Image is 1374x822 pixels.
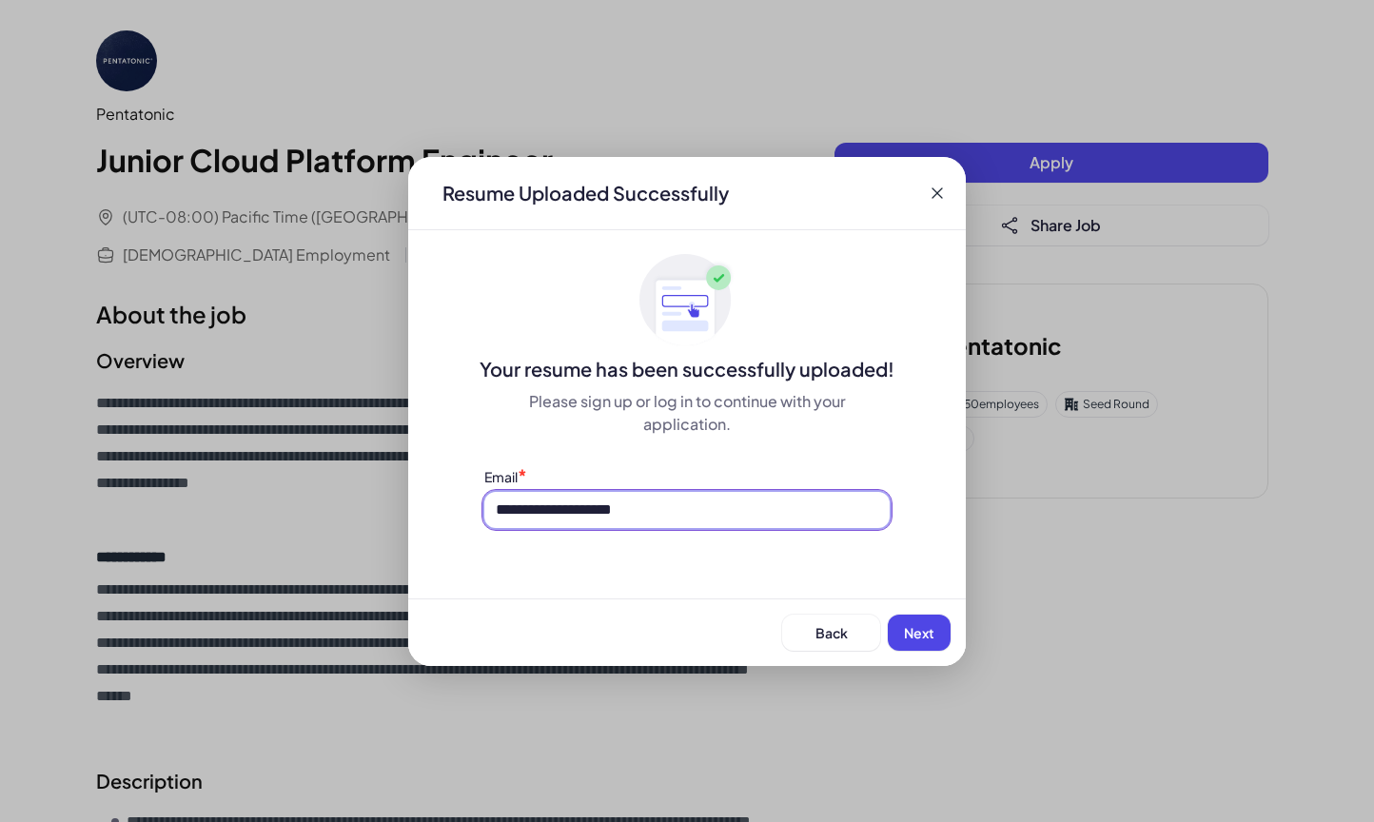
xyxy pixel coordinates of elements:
[408,356,966,382] div: Your resume has been successfully uploaded!
[484,468,518,485] label: Email
[782,615,880,651] button: Back
[888,615,951,651] button: Next
[904,624,934,641] span: Next
[484,390,890,436] div: Please sign up or log in to continue with your application.
[815,624,848,641] span: Back
[639,253,735,348] img: ApplyedMaskGroup3.svg
[427,180,744,206] div: Resume Uploaded Successfully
